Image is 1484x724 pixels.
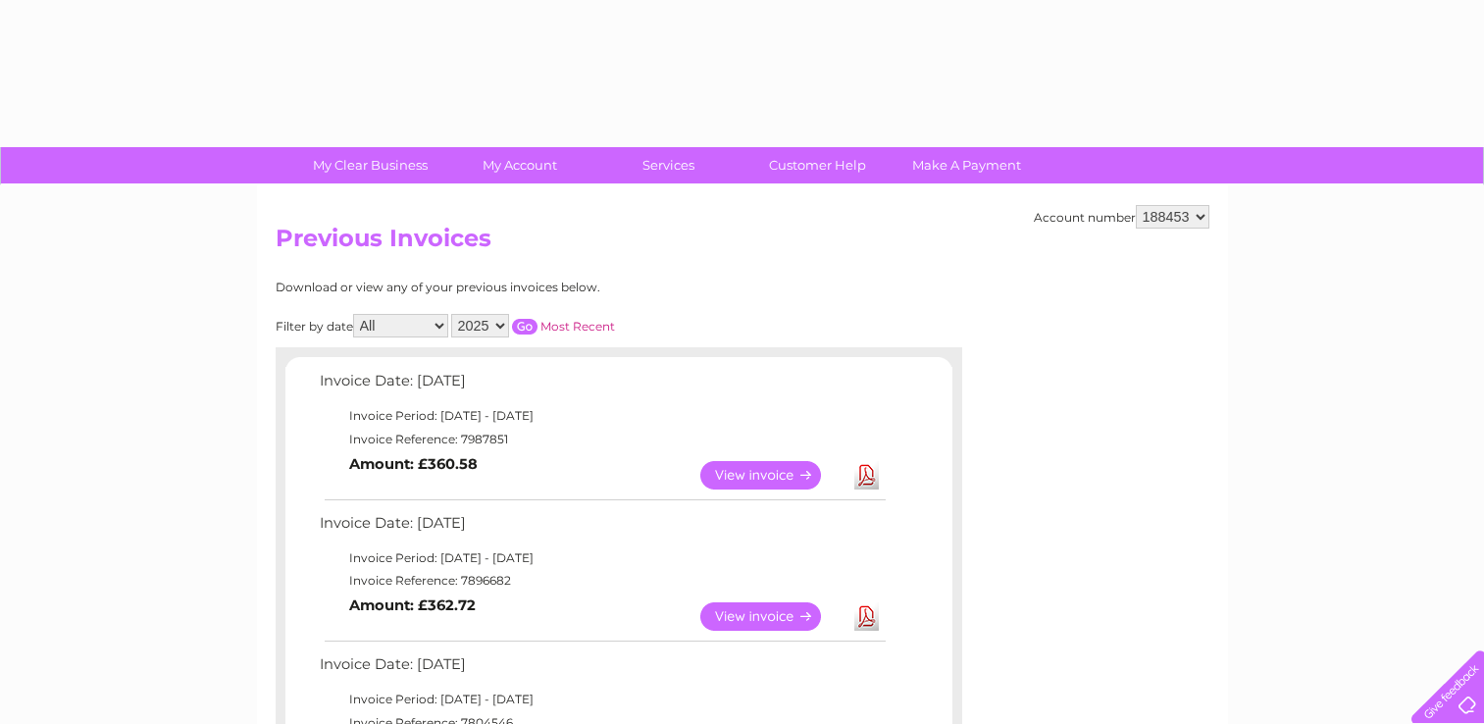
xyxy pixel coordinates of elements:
td: Invoice Reference: 7896682 [315,569,889,593]
a: View [700,602,844,631]
b: Amount: £360.58 [349,455,478,473]
div: Download or view any of your previous invoices below. [276,281,791,294]
td: Invoice Period: [DATE] - [DATE] [315,688,889,711]
a: Most Recent [540,319,615,334]
a: My Account [438,147,600,183]
td: Invoice Period: [DATE] - [DATE] [315,404,889,428]
td: Invoice Period: [DATE] - [DATE] [315,546,889,570]
a: Services [588,147,749,183]
b: Amount: £362.72 [349,596,476,614]
div: Account number [1034,205,1209,229]
td: Invoice Date: [DATE] [315,510,889,546]
td: Invoice Date: [DATE] [315,368,889,404]
a: Make A Payment [886,147,1048,183]
td: Invoice Reference: 7987851 [315,428,889,451]
a: View [700,461,844,490]
h2: Previous Invoices [276,225,1209,262]
div: Filter by date [276,314,791,337]
a: Customer Help [737,147,898,183]
a: Download [854,602,879,631]
a: Download [854,461,879,490]
a: My Clear Business [289,147,451,183]
td: Invoice Date: [DATE] [315,651,889,688]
